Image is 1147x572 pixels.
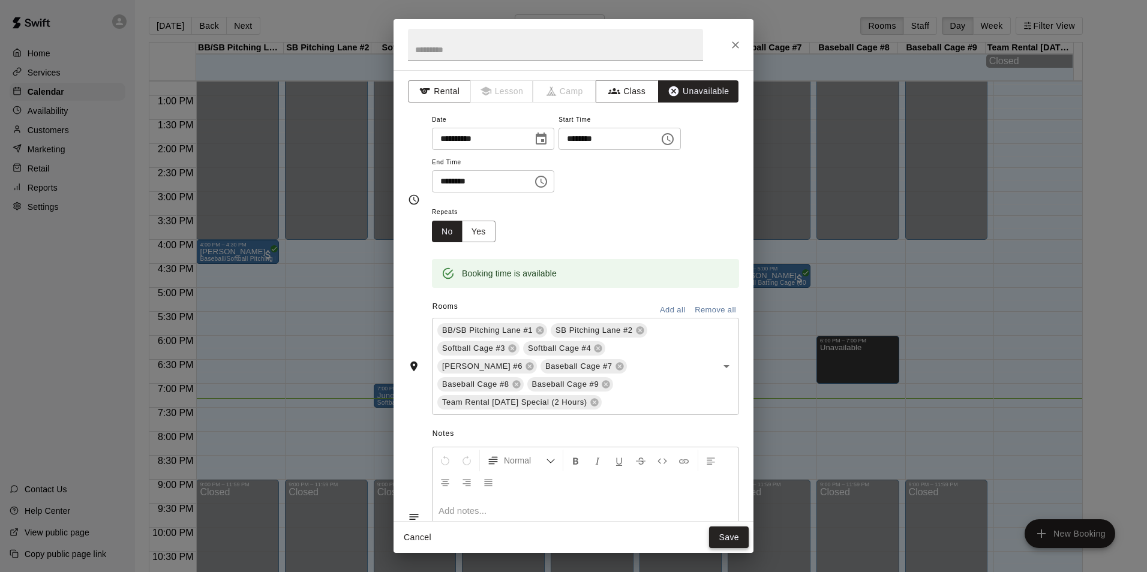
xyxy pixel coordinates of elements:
[437,341,520,356] div: Softball Cage #3
[541,359,627,374] div: Baseball Cage #7
[674,450,694,471] button: Insert Link
[432,221,463,243] button: No
[437,360,527,372] span: [PERSON_NAME] #6
[437,378,514,390] span: Baseball Cage #8
[527,377,614,392] div: Baseball Cage #9
[435,450,455,471] button: Undo
[523,341,605,356] div: Softball Cage #4
[652,450,672,471] button: Insert Code
[433,302,458,311] span: Rooms
[725,34,746,56] button: Close
[718,358,735,375] button: Open
[432,204,505,221] span: Repeats
[457,471,477,493] button: Right Align
[437,396,592,408] span: Team Rental [DATE] Special (2 Hours)
[701,450,721,471] button: Left Align
[437,395,602,410] div: Team Rental [DATE] Special (2 Hours)
[408,511,420,523] svg: Notes
[408,80,471,103] button: Rental
[596,80,659,103] button: Class
[437,323,547,338] div: BB/SB Pitching Lane #1
[408,360,420,372] svg: Rooms
[398,526,437,549] button: Cancel
[523,342,596,354] span: Softball Cage #4
[559,112,681,128] span: Start Time
[437,324,538,336] span: BB/SB Pitching Lane #1
[529,170,553,194] button: Choose time, selected time is 9:00 PM
[551,324,637,336] span: SB Pitching Lane #2
[482,450,560,471] button: Formatting Options
[437,377,524,392] div: Baseball Cage #8
[432,112,554,128] span: Date
[533,80,596,103] span: Camps can only be created in the Services page
[653,301,692,320] button: Add all
[656,127,680,151] button: Choose time, selected time is 8:30 PM
[566,450,586,471] button: Format Bold
[609,450,629,471] button: Format Underline
[435,471,455,493] button: Center Align
[541,360,617,372] span: Baseball Cage #7
[709,526,749,549] button: Save
[504,454,546,466] span: Normal
[408,194,420,206] svg: Timing
[462,263,557,284] div: Booking time is available
[437,359,537,374] div: [PERSON_NAME] #6
[587,450,608,471] button: Format Italics
[432,221,496,243] div: outlined button group
[478,471,499,493] button: Justify Align
[471,80,534,103] span: Lessons must be created in the Services page first
[432,155,554,171] span: End Time
[630,450,651,471] button: Format Strikethrough
[529,127,553,151] button: Choose date, selected date is Oct 10, 2025
[437,342,510,354] span: Softball Cage #3
[433,425,739,444] span: Notes
[658,80,738,103] button: Unavailable
[692,301,739,320] button: Remove all
[527,378,604,390] span: Baseball Cage #9
[551,323,647,338] div: SB Pitching Lane #2
[457,450,477,471] button: Redo
[462,221,496,243] button: Yes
